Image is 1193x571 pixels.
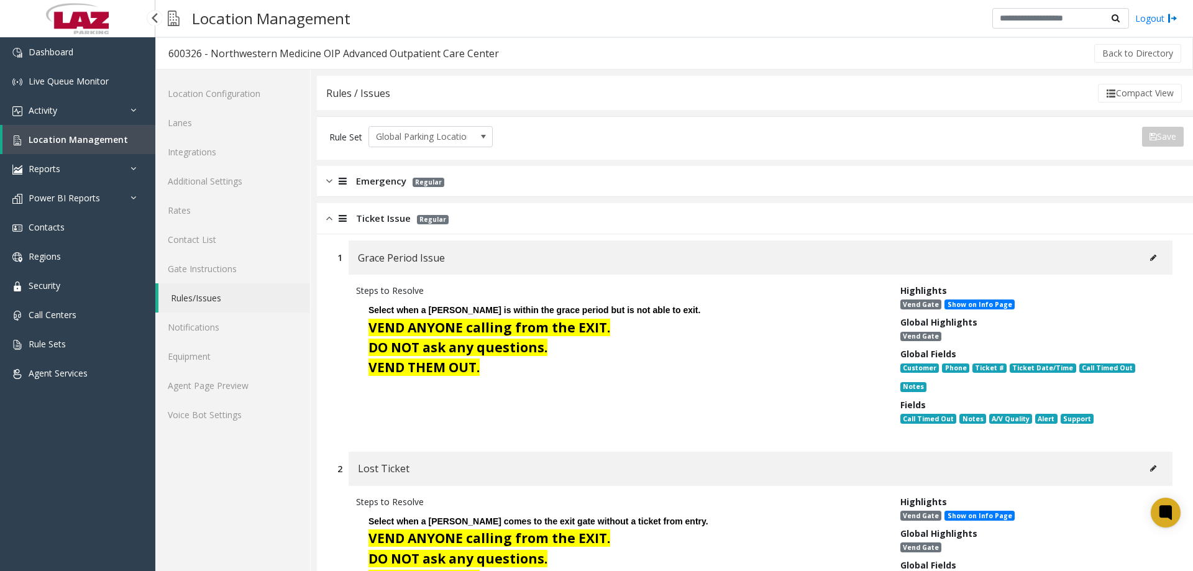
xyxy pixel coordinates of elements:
img: 'icon' [12,223,22,233]
font: Select when a [PERSON_NAME] comes to the exit gate without a ticket from entry. [368,516,708,526]
button: Save [1142,127,1184,147]
span: Activity [29,104,57,116]
span: Customer [900,363,939,373]
span: Live Queue Monitor [29,75,109,87]
span: Global Highlights [900,528,977,539]
span: A/V Quality [989,414,1032,424]
a: Additional Settings [155,167,310,196]
span: Grace Period Issue [358,250,445,266]
a: Notifications [155,313,310,342]
a: Location Management [2,125,155,154]
img: 'icon' [12,135,22,145]
h3: Location Management [186,3,357,34]
span: Regular [413,178,444,187]
span: Global Fields [900,348,956,360]
img: opened [326,211,332,226]
span: DO NOT ask any questions. [368,550,547,567]
div: 2 [337,462,342,475]
img: 'icon' [12,106,22,116]
font: Select when a [PERSON_NAME] is within the grace period but is not able to exit. [368,305,700,315]
div: Rule Set [329,126,362,147]
img: 'icon' [12,165,22,175]
span: Highlights [900,285,947,296]
span: Dashboard [29,46,73,58]
img: logout [1168,12,1177,25]
span: VEND ANYONE calling from the EXIT. [368,529,610,547]
div: Steps to Resolve [356,495,882,508]
img: 'icon' [12,194,22,204]
a: Rules/Issues [158,283,310,313]
span: Security [29,280,60,291]
span: Lost Ticket [358,460,409,477]
img: 'icon' [12,281,22,291]
span: Notes [959,414,985,424]
a: Integrations [155,137,310,167]
a: Agent Page Preview [155,371,310,400]
span: Vend Gate [900,332,941,342]
span: Vend Gate [900,511,941,521]
span: Global Highlights [900,316,977,328]
a: Lanes [155,108,310,137]
span: Fields [900,399,926,411]
span: Rule Sets [29,338,66,350]
img: 'icon' [12,311,22,321]
div: Steps to Resolve [356,284,882,297]
div: Rules / Issues [326,85,390,101]
a: Contact List [155,225,310,254]
img: 'icon' [12,340,22,350]
span: Ticket Date/Time [1010,363,1076,373]
span: Alert [1035,414,1057,424]
a: Equipment [155,342,310,371]
span: Power BI Reports [29,192,100,204]
span: Phone [942,363,969,373]
span: Regions [29,250,61,262]
span: Vend Gate [900,299,941,309]
div: 600326 - Northwestern Medicine OIP Advanced Outpatient Care Center [168,45,499,62]
span: Emergency [356,174,406,188]
span: Regular [417,215,449,224]
span: Ticket # [972,363,1007,373]
img: 'icon' [12,252,22,262]
span: Location Management [29,134,128,145]
span: Show on Info Page [944,511,1014,521]
a: Gate Instructions [155,254,310,283]
a: Location Configuration [155,79,310,108]
span: Contacts [29,221,65,233]
span: Show on Info Page [944,299,1014,309]
a: Rates [155,196,310,225]
span: Highlights [900,496,947,508]
button: Back to Directory [1094,44,1181,63]
span: VEND ANYONE calling from the EXIT. [368,319,610,336]
button: Compact View [1098,84,1182,103]
span: Global Fields [900,559,956,571]
span: DO NOT ask any questions. [368,339,547,356]
span: V [368,359,377,376]
span: Call Centers [29,309,76,321]
img: 'icon' [12,48,22,58]
a: Voice Bot Settings [155,400,310,429]
img: closed [326,174,332,188]
span: Notes [900,382,926,392]
span: Call Timed Out [1079,363,1135,373]
img: pageIcon [168,3,180,34]
div: 1 [337,251,342,264]
span: Call Timed Out [900,414,956,424]
span: Ticket Issue [356,211,411,226]
span: Support [1061,414,1094,424]
span: END THEM OUT. [377,359,480,376]
span: Agent Services [29,367,88,379]
img: 'icon' [12,77,22,87]
a: Logout [1135,12,1177,25]
img: 'icon' [12,369,22,379]
span: Vend Gate [900,542,941,552]
span: Reports [29,163,60,175]
span: Global Parking Locations [369,127,467,147]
